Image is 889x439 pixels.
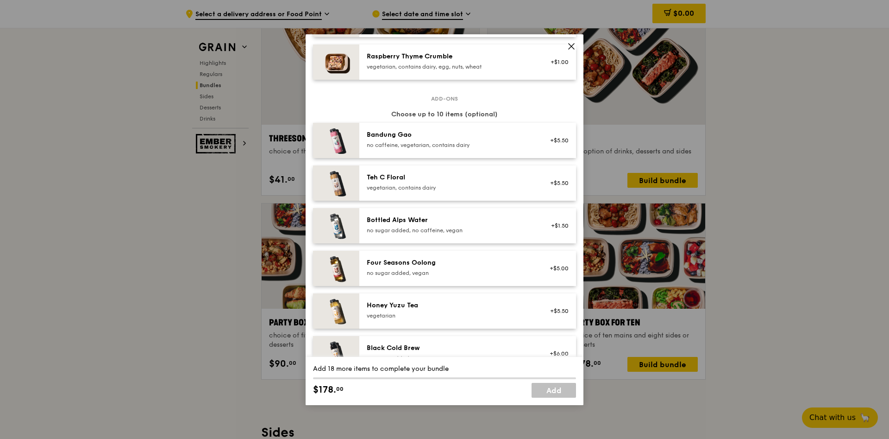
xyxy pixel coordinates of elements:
[367,130,533,140] div: Bandung Gao
[367,216,533,225] div: Bottled Alps Water
[313,208,359,243] img: daily_normal_HORZ-bottled-alps-water.jpg
[367,355,533,362] div: no sugar added, vegan
[367,184,533,191] div: vegetarian, contains dairy
[367,173,533,182] div: Teh C Floral
[544,265,569,272] div: +$5.00
[544,350,569,357] div: +$6.00
[313,336,359,371] img: daily_normal_HORZ-black-cold-brew.jpg
[367,52,533,61] div: Raspberry Thyme Crumble
[336,385,344,393] span: 00
[544,307,569,315] div: +$5.50
[313,364,576,374] div: Add 18 more items to complete your bundle
[367,141,533,149] div: no caffeine, vegetarian, contains dairy
[367,344,533,353] div: Black Cold Brew
[313,251,359,286] img: daily_normal_HORZ-four-seasons-oolong.jpg
[544,222,569,229] div: +$1.50
[313,165,359,201] img: daily_normal_HORZ-teh-c-floral.jpg
[367,258,533,267] div: Four Seasons Oolong
[367,227,533,234] div: no sugar added, no caffeine, vegan
[544,58,569,66] div: +$1.00
[367,269,533,277] div: no sugar added, vegan
[313,123,359,158] img: daily_normal_HORZ-bandung-gao.jpg
[427,95,462,102] span: Add-ons
[313,293,359,329] img: daily_normal_honey-yuzu-tea.jpg
[313,45,359,80] img: daily_normal_Raspberry_Thyme_Crumble__Horizontal_.jpg
[313,110,576,119] div: Choose up to 10 items (optional)
[544,179,569,187] div: +$5.50
[532,383,576,398] a: Add
[544,137,569,144] div: +$5.50
[367,301,533,310] div: Honey Yuzu Tea
[367,63,533,70] div: vegetarian, contains dairy, egg, nuts, wheat
[367,312,533,319] div: vegetarian
[313,383,336,397] span: $178.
